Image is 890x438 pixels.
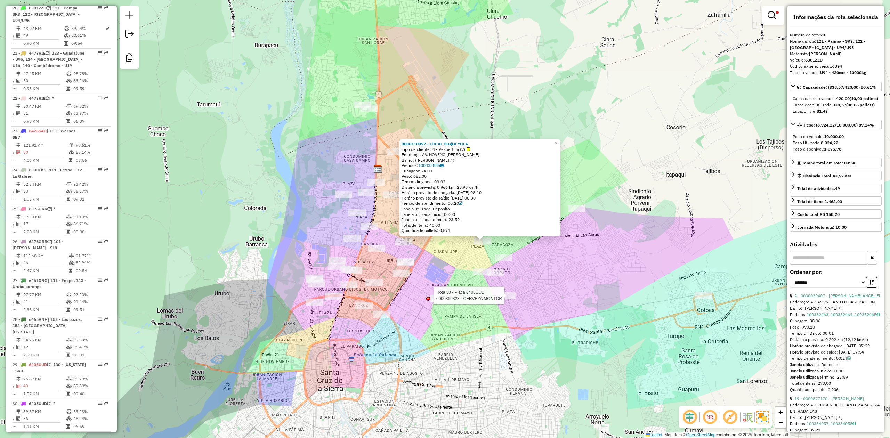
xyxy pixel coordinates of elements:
strong: [PERSON_NAME] [809,51,843,56]
div: Total de itens: 273,00 [790,380,882,387]
div: Distância prevista: 0,202 km (12,12 km/h) [790,336,882,343]
span: | 121 - Pampa - SK3, 122 - [GEOGRAPHIC_DATA] - U94/U95 [13,5,80,23]
div: Tempo de atendimento: 00:20 [402,201,558,206]
td: 06:39 [73,118,108,125]
a: Jornada Motorista: 10:00 [790,222,882,232]
div: Tipo do veículo: [790,70,882,76]
span: 24 - [13,167,85,179]
td: 89,80% [73,382,108,389]
i: Veículo já utilizado nesta sessão [47,207,51,211]
td: 96,41% [73,343,108,350]
span: 27 - [13,278,86,289]
em: Rota exportada [104,129,108,133]
button: Ordem decrescente [866,277,877,288]
strong: (10,00 pallets) [850,96,878,101]
td: 2,90 KM [23,351,66,358]
i: Veículo já utilizado nesta sessão [46,6,50,10]
div: Endereço: AV. NOVENO [PERSON_NAME] [402,152,558,157]
i: Tempo total em rota [66,197,70,201]
i: % de utilização do peso [66,182,72,186]
td: 97,10% [73,213,108,220]
i: Total de Atividades [16,261,21,265]
a: Exportar sessão [122,27,136,42]
i: Distância Total [16,26,21,31]
div: Veículo: [790,57,882,63]
em: Rota exportada [104,51,108,55]
i: Tempo total em rota [66,119,70,123]
td: / [13,149,16,156]
i: Tempo total em rota [66,392,70,396]
i: Veículo já utilizado nesta sessão [46,51,49,55]
td: 86,71% [73,220,108,227]
td: = [13,390,16,397]
td: 52,34 KM [23,181,66,188]
em: Opções [98,129,102,133]
div: Motorista: [790,51,882,57]
a: Com service time [847,356,851,361]
strong: R$ 158,20 [820,212,840,217]
img: Exibir/Ocultar setores [756,411,769,423]
span: | 103 - Warnes - SB7 [13,128,78,140]
strong: 10.000,00 [824,134,844,139]
td: 08:56 [75,157,108,164]
div: Peso disponível: [793,146,879,152]
strong: U94 - 420cxs - 10000kg [820,70,866,75]
td: 69,82% [73,103,108,110]
td: 93,42% [73,181,108,188]
div: Capacidade Utilizada: [793,102,879,108]
div: Janela utilizada início: 00:00 [402,212,558,217]
td: 2,20 KM [23,228,66,235]
span: 25 - [13,206,56,211]
div: Janela utilizada início: 00:00 [790,368,882,374]
a: Custo total:R$ 158,20 [790,209,882,219]
div: Janela utilizada término: 23:59 [790,374,882,380]
span: 6426SAU [29,128,47,133]
strong: 121 - Pampa - SK3, 122 - [GEOGRAPHIC_DATA] - U94/U95 [790,39,865,50]
strong: 6301ZZD [805,57,823,63]
td: 80,61% [71,32,105,39]
em: Opções [98,317,102,321]
i: Total de Atividades [16,33,21,38]
td: 0,98 KM [23,118,66,125]
span: Peso: 652,00 [402,173,427,179]
td: 47,45 KM [23,70,66,77]
td: 98,78% [73,70,108,77]
td: = [13,267,16,274]
td: = [13,196,16,203]
span: 23 - [13,128,78,140]
strong: 49 [835,186,840,191]
a: Distância Total:43,97 KM [790,171,882,180]
td: 97,20% [73,291,108,298]
i: % de utilização da cubagem [66,189,72,193]
em: Opções [98,6,102,10]
label: Ordenar por: [790,268,882,276]
i: Total de Atividades [16,150,21,154]
i: Distância Total [16,104,21,108]
td: = [13,306,16,313]
i: Veículo já utilizado nesta sessão [46,96,49,100]
span: Peso do veículo: [793,134,844,139]
div: Total de itens: [797,198,842,205]
span: Capacidade: (338,57/420,00) 80,61% [803,84,876,90]
i: % de utilização da cubagem [66,111,72,115]
strong: 0000110992 - LOCAL DO�A YOLA [402,141,468,146]
td: = [13,228,16,235]
td: 09:51 [73,306,108,313]
td: 91,44% [73,298,108,305]
td: 2,47 KM [23,267,68,274]
td: = [13,85,16,92]
td: 31 [23,110,66,117]
span: 29 - [13,362,86,373]
a: Leaflet [646,432,662,437]
i: Total de Atividades [16,189,21,193]
td: 98,78% [73,375,108,382]
i: % de utilização da cubagem [66,222,72,226]
td: 08:00 [73,228,108,235]
i: Total de Atividades [16,222,21,226]
td: = [13,351,16,358]
a: 100334057, 100334058 [807,421,856,426]
td: 1,05 KM [23,196,66,203]
em: Rota exportada [104,239,108,243]
span: 22 - [13,96,54,101]
td: 88,14% [75,149,108,156]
